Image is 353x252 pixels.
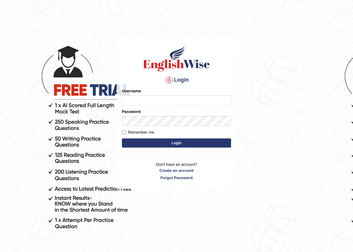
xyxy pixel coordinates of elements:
[122,109,140,114] label: Password
[122,131,126,135] input: Remember me
[122,129,154,135] label: Remember me
[122,162,231,180] p: Don't have an account?
[122,75,231,85] h4: Login
[122,138,231,148] button: Login
[142,45,211,72] img: Logo of English Wise sign in for intelligent practice with AI
[122,175,231,181] a: Forgot Password
[122,88,141,94] label: Username
[122,168,231,173] a: Create an account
